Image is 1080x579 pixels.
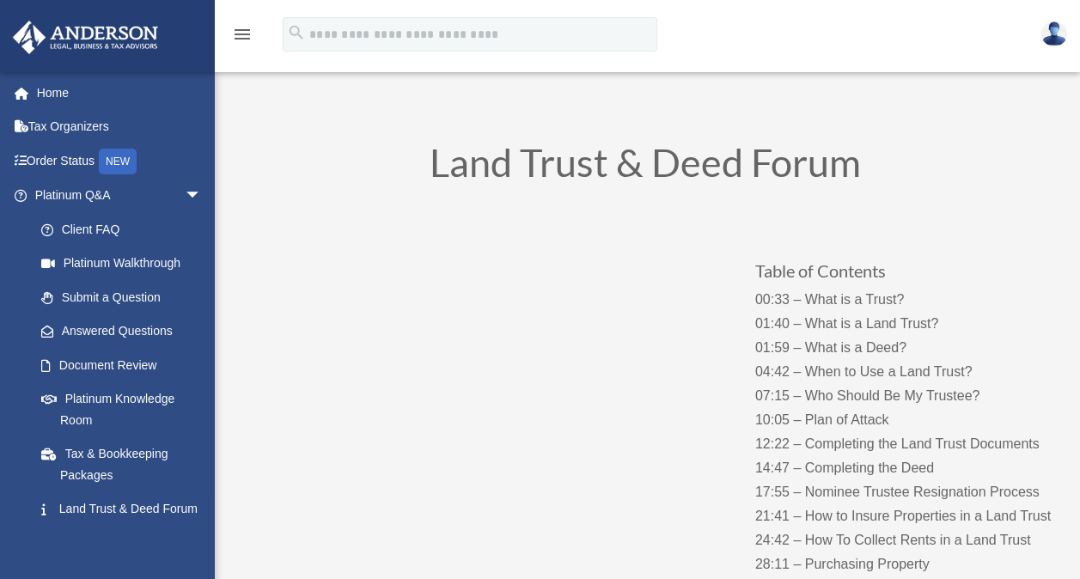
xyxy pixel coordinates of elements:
a: Tax & Bookkeeping Packages [24,437,228,492]
i: menu [232,24,253,45]
a: Submit a Question [24,280,228,314]
a: Platinum Walkthrough [24,247,228,281]
a: Tax Organizers [12,110,228,144]
h1: Land Trust & Deed Forum [232,143,1059,191]
h3: Table of Contents [755,262,1058,288]
a: Answered Questions [24,314,228,349]
img: Anderson Advisors Platinum Portal [8,21,163,54]
a: Home [12,76,228,110]
a: Platinum Q&Aarrow_drop_down [12,179,228,213]
a: Client FAQ [24,212,228,247]
img: User Pic [1041,21,1067,46]
a: Order StatusNEW [12,143,228,179]
div: NEW [99,149,137,174]
a: Document Review [24,348,228,382]
a: Platinum Knowledge Room [24,382,228,437]
i: search [287,23,306,42]
a: menu [232,30,253,45]
a: Land Trust & Deed Forum [24,492,219,527]
span: arrow_drop_down [185,179,219,214]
